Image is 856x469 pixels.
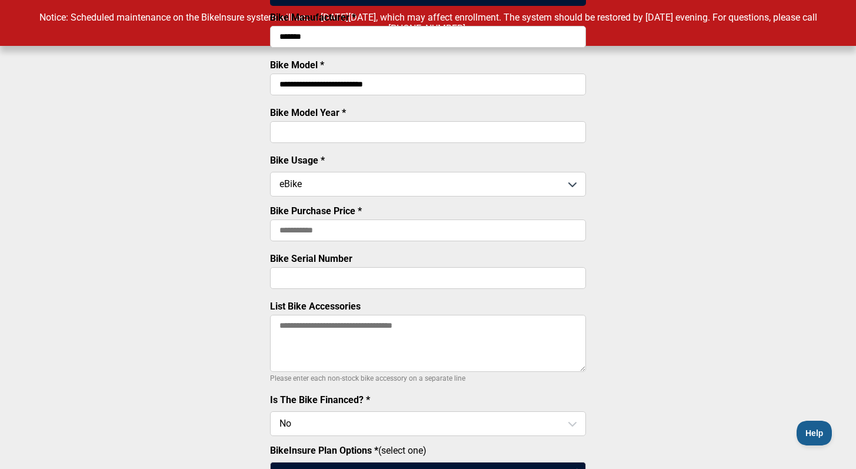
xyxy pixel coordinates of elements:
[270,394,370,405] label: Is The Bike Financed? *
[270,301,361,312] label: List Bike Accessories
[270,445,378,456] strong: BikeInsure Plan Options *
[270,12,356,23] label: Bike Manufacturer *
[270,107,346,118] label: Bike Model Year *
[270,59,324,71] label: Bike Model *
[270,155,325,166] label: Bike Usage *
[270,371,586,385] p: Please enter each non-stock bike accessory on a separate line
[270,445,586,456] label: (select one)
[270,205,362,217] label: Bike Purchase Price *
[270,253,352,264] label: Bike Serial Number
[797,421,832,445] iframe: Toggle Customer Support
